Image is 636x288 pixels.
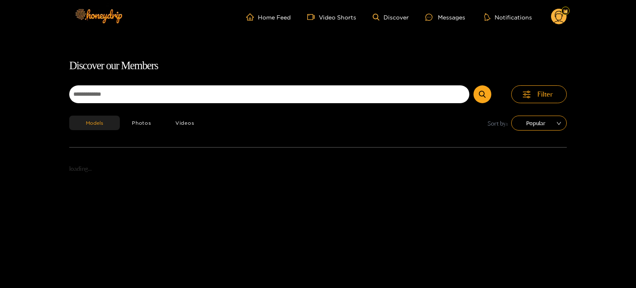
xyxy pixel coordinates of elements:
[537,90,553,99] span: Filter
[425,12,465,22] div: Messages
[563,9,568,14] img: Fan Level
[163,116,206,130] button: Videos
[488,119,508,128] span: Sort by:
[246,13,291,21] a: Home Feed
[473,85,491,103] button: Submit Search
[373,14,409,21] a: Discover
[517,117,561,129] span: Popular
[511,85,567,103] button: Filter
[307,13,319,21] span: video-camera
[69,164,567,174] p: loading...
[482,13,534,21] button: Notifications
[69,57,567,75] h1: Discover our Members
[307,13,356,21] a: Video Shorts
[511,116,567,131] div: sort
[120,116,163,130] button: Photos
[246,13,258,21] span: home
[69,116,120,130] button: Models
